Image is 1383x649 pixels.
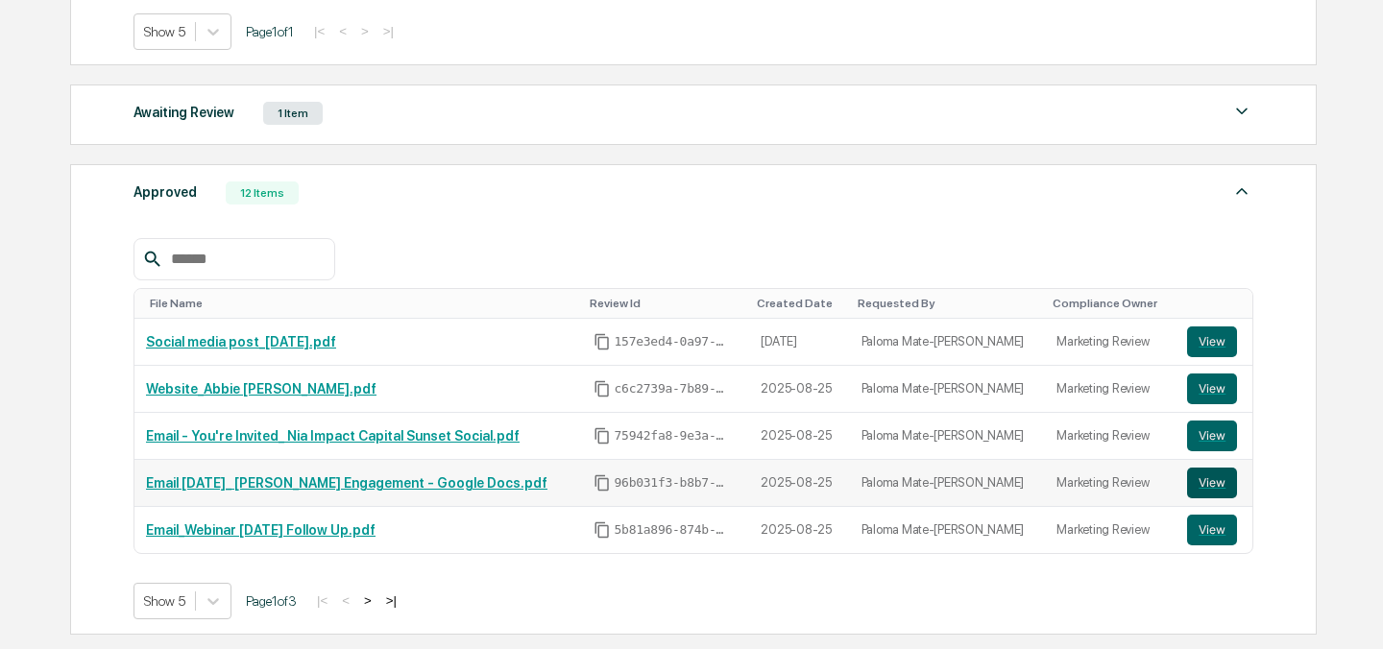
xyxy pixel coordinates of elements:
[1230,180,1253,203] img: caret
[1045,319,1176,366] td: Marketing Review
[850,366,1046,413] td: Paloma Mate-[PERSON_NAME]
[146,334,336,349] a: Social media post_[DATE].pdf
[615,428,730,444] span: 75942fa8-9e3a-4274-ba51-7c3a3657b9d7
[594,333,611,350] span: Copy Id
[749,507,849,553] td: 2025-08-25
[1053,297,1168,310] div: Toggle SortBy
[1187,515,1237,545] button: View
[1191,297,1245,310] div: Toggle SortBy
[377,23,400,39] button: >|
[336,592,355,609] button: <
[1045,366,1176,413] td: Marketing Review
[594,380,611,397] span: Copy Id
[1187,515,1241,545] a: View
[757,297,841,310] div: Toggle SortBy
[590,297,742,310] div: Toggle SortBy
[749,319,849,366] td: [DATE]
[749,413,849,460] td: 2025-08-25
[358,592,377,609] button: >
[1187,326,1241,357] a: View
[150,297,574,310] div: Toggle SortBy
[1187,326,1237,357] button: View
[133,100,234,125] div: Awaiting Review
[1045,460,1176,507] td: Marketing Review
[246,593,297,609] span: Page 1 of 3
[850,460,1046,507] td: Paloma Mate-[PERSON_NAME]
[133,180,197,204] div: Approved
[858,297,1038,310] div: Toggle SortBy
[594,474,611,492] span: Copy Id
[615,381,730,397] span: c6c2739a-7b89-4a52-8d9f-dbe1f86c6086
[246,24,294,39] span: Page 1 of 1
[1187,373,1237,404] button: View
[749,460,849,507] td: 2025-08-25
[146,475,547,491] a: Email [DATE]_ [PERSON_NAME] Engagement - Google Docs.pdf
[1045,413,1176,460] td: Marketing Review
[1230,100,1253,123] img: caret
[615,475,730,491] span: 96b031f3-b8b7-45f3-be42-1457026724b0
[1187,421,1237,451] button: View
[226,181,299,204] div: 12 Items
[594,521,611,539] span: Copy Id
[615,334,730,349] span: 157e3ed4-0a97-4440-9f23-56dcb4530cb4
[1187,373,1241,404] a: View
[146,381,376,397] a: Website_Abbie [PERSON_NAME].pdf
[263,102,323,125] div: 1 Item
[311,592,333,609] button: |<
[1187,468,1237,498] button: View
[308,23,330,39] button: |<
[380,592,402,609] button: >|
[749,366,849,413] td: 2025-08-25
[615,522,730,538] span: 5b81a896-874b-4b16-9d28-abcec82f00ca
[850,319,1046,366] td: Paloma Mate-[PERSON_NAME]
[1187,468,1241,498] a: View
[146,428,520,444] a: Email - You're Invited_ Nia Impact Capital Sunset Social.pdf
[850,413,1046,460] td: Paloma Mate-[PERSON_NAME]
[355,23,375,39] button: >
[146,522,376,538] a: Email_Webinar [DATE] Follow Up.pdf
[1187,421,1241,451] a: View
[594,427,611,445] span: Copy Id
[1045,507,1176,553] td: Marketing Review
[850,507,1046,553] td: Paloma Mate-[PERSON_NAME]
[333,23,352,39] button: <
